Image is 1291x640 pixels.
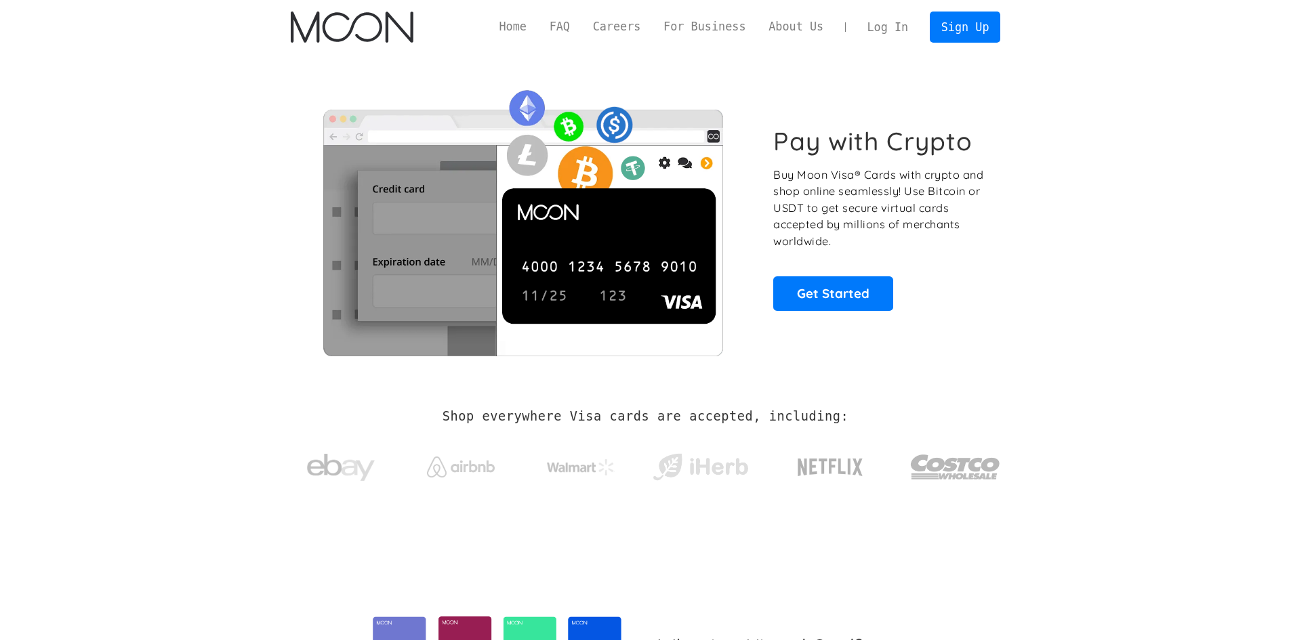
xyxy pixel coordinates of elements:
a: Netflix [770,437,891,491]
h1: Pay with Crypto [773,126,972,156]
img: Airbnb [427,456,495,477]
img: Walmart [547,459,615,475]
img: Moon Cards let you spend your crypto anywhere Visa is accepted. [291,81,755,356]
a: About Us [757,18,835,35]
img: iHerb [650,450,751,485]
p: Buy Moon Visa® Cards with crypto and shop online seamlessly! Use Bitcoin or USDT to get secure vi... [773,167,985,250]
a: Careers [581,18,652,35]
img: Moon Logo [291,12,413,43]
a: Airbnb [410,443,511,484]
h2: Shop everywhere Visa cards are accepted, including: [443,409,848,424]
a: home [291,12,413,43]
img: ebay [307,446,375,489]
a: Walmart [530,446,631,482]
a: FAQ [538,18,581,35]
a: For Business [652,18,757,35]
img: Netflix [796,450,864,484]
a: Sign Up [930,12,1000,42]
a: Log In [856,12,920,42]
img: Costco [910,442,1001,492]
a: Costco [910,428,1001,499]
a: iHerb [650,436,751,492]
a: ebay [291,433,392,496]
a: Home [488,18,538,35]
a: Get Started [773,276,893,310]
